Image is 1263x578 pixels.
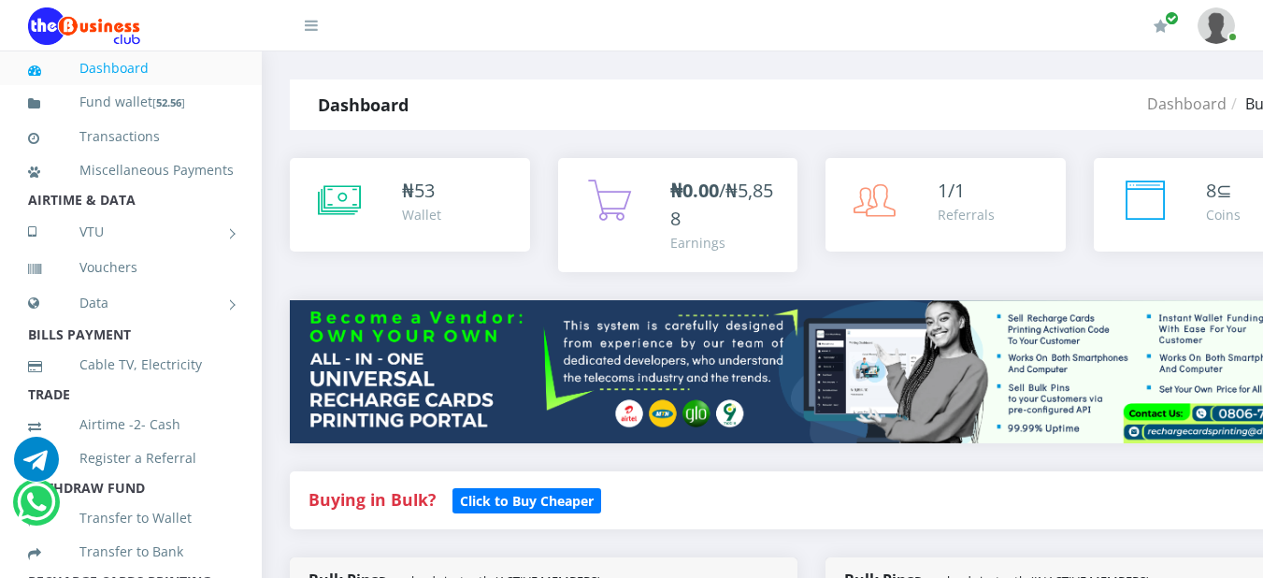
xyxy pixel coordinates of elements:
[1165,11,1179,25] span: Renew/Upgrade Subscription
[28,80,234,124] a: Fund wallet[52.56]
[156,95,181,109] b: 52.56
[14,451,59,482] a: Chat for support
[402,205,441,224] div: Wallet
[1206,178,1216,203] span: 8
[1206,205,1241,224] div: Coins
[28,47,234,90] a: Dashboard
[402,177,441,205] div: ₦
[28,497,234,540] a: Transfer to Wallet
[28,343,234,386] a: Cable TV, Electricity
[460,492,594,510] b: Click to Buy Cheaper
[17,494,55,525] a: Chat for support
[1154,19,1168,34] i: Renew/Upgrade Subscription
[28,280,234,326] a: Data
[670,233,780,253] div: Earnings
[1198,7,1235,44] img: User
[670,178,773,231] span: /₦5,858
[938,205,995,224] div: Referrals
[558,158,798,272] a: ₦0.00/₦5,858 Earnings
[670,178,719,203] b: ₦0.00
[28,437,234,480] a: Register a Referral
[1147,94,1227,114] a: Dashboard
[290,158,530,252] a: ₦53 Wallet
[452,488,601,511] a: Click to Buy Cheaper
[28,149,234,192] a: Miscellaneous Payments
[28,115,234,158] a: Transactions
[309,488,436,511] strong: Buying in Bulk?
[28,530,234,573] a: Transfer to Bank
[152,95,185,109] small: [ ]
[28,246,234,289] a: Vouchers
[28,209,234,255] a: VTU
[938,178,965,203] span: 1/1
[318,94,409,116] strong: Dashboard
[28,7,140,45] img: Logo
[28,403,234,446] a: Airtime -2- Cash
[414,178,435,203] span: 53
[1206,177,1241,205] div: ⊆
[825,158,1066,252] a: 1/1 Referrals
